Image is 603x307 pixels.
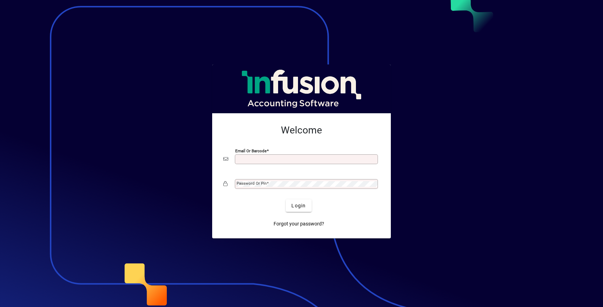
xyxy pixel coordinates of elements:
a: Forgot your password? [271,217,327,230]
span: Login [291,202,306,209]
button: Login [286,199,311,212]
mat-label: Password or Pin [237,181,267,186]
span: Forgot your password? [274,220,324,228]
h2: Welcome [223,124,380,136]
mat-label: Email or Barcode [235,148,267,153]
